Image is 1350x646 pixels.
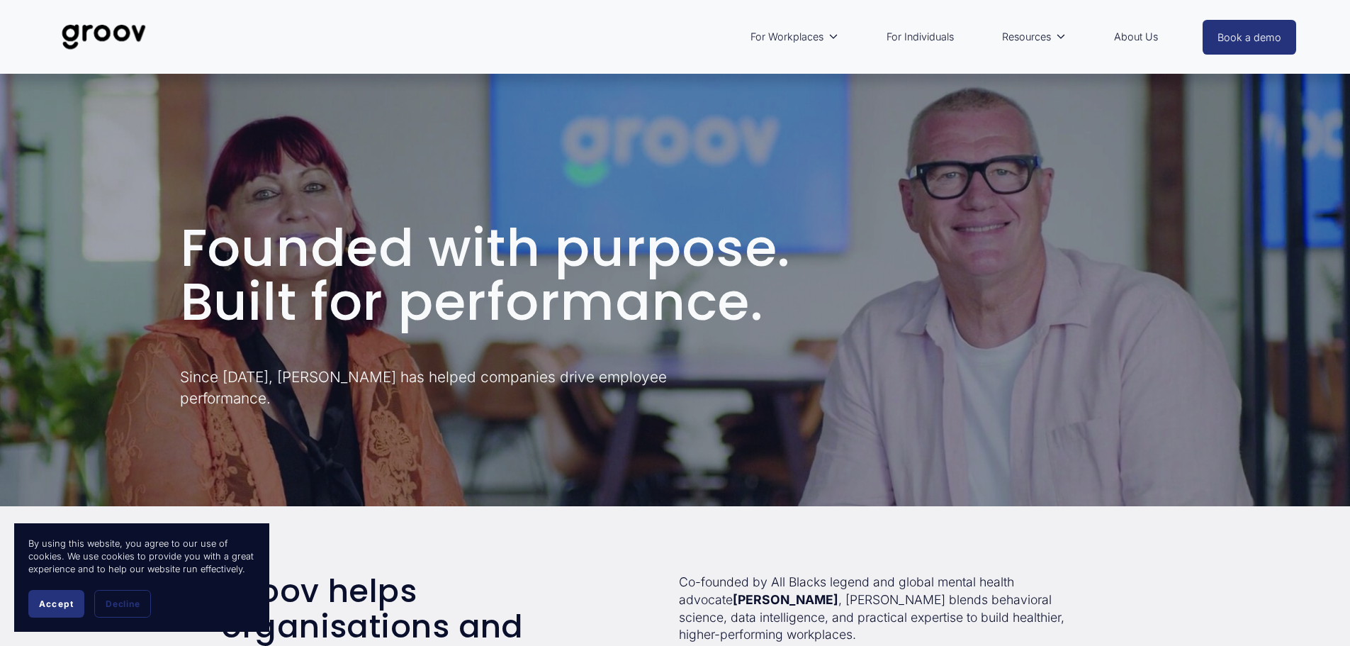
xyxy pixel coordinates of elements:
button: Decline [94,590,151,618]
span: Accept [39,598,74,609]
a: About Us [1107,21,1165,53]
img: Groov | Unlock Human Potential at Work and in Life [54,13,154,60]
a: For Individuals [879,21,961,53]
strong: [PERSON_NAME] [733,592,838,607]
p: By using this website, you agree to our use of cookies. We use cookies to provide you with a grea... [28,538,255,576]
a: folder dropdown [995,21,1074,53]
a: Book a demo [1203,20,1296,55]
p: Since [DATE], [PERSON_NAME] has helped companies drive employee performance. [180,367,755,408]
span: For Workplaces [750,28,823,46]
span: Resources [1002,28,1051,46]
section: Cookie banner [14,523,269,632]
span: Decline [106,598,140,609]
p: Co-founded by All Blacks legend and global mental health advocate , [PERSON_NAME] blends behavior... [679,574,1087,644]
button: Accept [28,590,84,618]
h1: Founded with purpose. Built for performance. [180,221,1171,328]
a: folder dropdown [743,21,846,53]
